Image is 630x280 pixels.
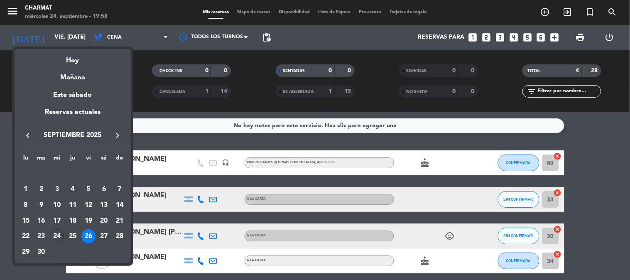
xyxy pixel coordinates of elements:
td: 23 de septiembre de 2025 [34,228,49,244]
div: 7 [113,182,127,196]
th: sábado [96,153,112,166]
td: 26 de septiembre de 2025 [81,228,96,244]
td: 28 de septiembre de 2025 [112,228,127,244]
div: 12 [81,198,96,212]
div: 15 [19,214,33,228]
div: 25 [66,229,80,243]
div: 18 [66,214,80,228]
div: 21 [113,214,127,228]
div: 20 [97,214,111,228]
td: 18 de septiembre de 2025 [65,213,81,229]
td: 13 de septiembre de 2025 [96,197,112,213]
div: 26 [81,229,96,243]
div: 23 [34,229,49,243]
td: 3 de septiembre de 2025 [49,182,65,197]
td: 17 de septiembre de 2025 [49,213,65,229]
td: 2 de septiembre de 2025 [34,182,49,197]
td: 22 de septiembre de 2025 [18,228,34,244]
span: septiembre 2025 [35,130,110,141]
td: 27 de septiembre de 2025 [96,228,112,244]
td: 19 de septiembre de 2025 [81,213,96,229]
td: 7 de septiembre de 2025 [112,182,127,197]
button: keyboard_arrow_right [110,130,125,141]
div: 11 [66,198,80,212]
i: keyboard_arrow_right [113,130,123,140]
div: 4 [66,182,80,196]
div: 1 [19,182,33,196]
div: 27 [97,229,111,243]
th: domingo [112,153,127,166]
div: Este sábado [15,84,131,107]
td: 8 de septiembre de 2025 [18,197,34,213]
td: 5 de septiembre de 2025 [81,182,96,197]
td: 24 de septiembre de 2025 [49,228,65,244]
td: 11 de septiembre de 2025 [65,197,81,213]
th: viernes [81,153,96,166]
div: 17 [50,214,64,228]
div: 3 [50,182,64,196]
div: 16 [34,214,49,228]
th: jueves [65,153,81,166]
td: SEP. [18,166,127,182]
div: 5 [81,182,96,196]
div: 9 [34,198,49,212]
td: 21 de septiembre de 2025 [112,213,127,229]
div: 28 [113,229,127,243]
button: keyboard_arrow_left [20,130,35,141]
th: lunes [18,153,34,166]
td: 12 de septiembre de 2025 [81,197,96,213]
div: 22 [19,229,33,243]
td: 4 de septiembre de 2025 [65,182,81,197]
td: 25 de septiembre de 2025 [65,228,81,244]
div: Reservas actuales [15,107,131,124]
div: Mañana [15,66,131,83]
i: keyboard_arrow_left [23,130,33,140]
div: 10 [50,198,64,212]
td: 29 de septiembre de 2025 [18,244,34,260]
td: 9 de septiembre de 2025 [34,197,49,213]
th: miércoles [49,153,65,166]
div: 29 [19,245,33,259]
div: 8 [19,198,33,212]
td: 30 de septiembre de 2025 [34,244,49,260]
div: 6 [97,182,111,196]
div: 24 [50,229,64,243]
div: 2 [34,182,49,196]
td: 15 de septiembre de 2025 [18,213,34,229]
td: 16 de septiembre de 2025 [34,213,49,229]
div: 13 [97,198,111,212]
div: Hoy [15,49,131,66]
td: 20 de septiembre de 2025 [96,213,112,229]
div: 14 [113,198,127,212]
div: 19 [81,214,96,228]
th: martes [34,153,49,166]
div: 30 [34,245,49,259]
td: 1 de septiembre de 2025 [18,182,34,197]
td: 6 de septiembre de 2025 [96,182,112,197]
td: 10 de septiembre de 2025 [49,197,65,213]
td: 14 de septiembre de 2025 [112,197,127,213]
